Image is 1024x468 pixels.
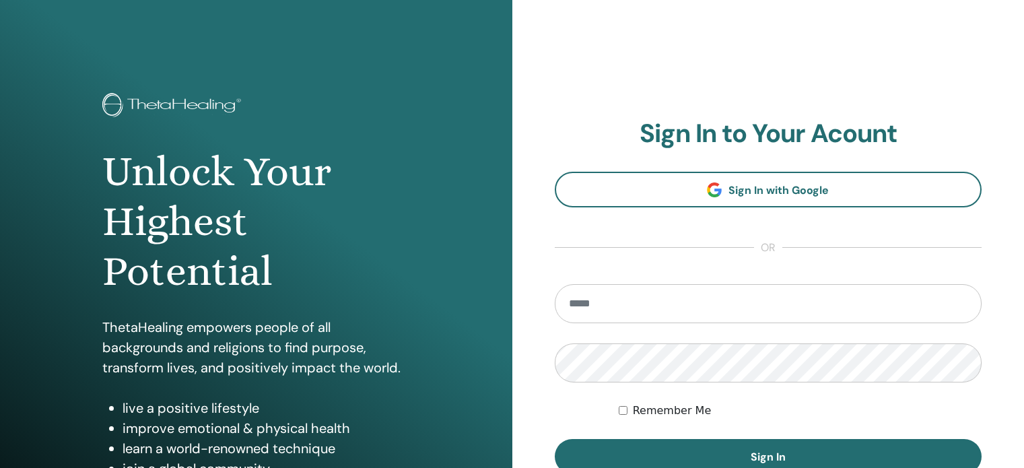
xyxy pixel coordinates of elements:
[123,398,410,418] li: live a positive lifestyle
[633,403,712,419] label: Remember Me
[619,403,982,419] div: Keep me authenticated indefinitely or until I manually logout
[123,418,410,438] li: improve emotional & physical health
[555,119,982,149] h2: Sign In to Your Acount
[102,317,410,378] p: ThetaHealing empowers people of all backgrounds and religions to find purpose, transform lives, a...
[754,240,782,256] span: or
[728,183,829,197] span: Sign In with Google
[555,172,982,207] a: Sign In with Google
[751,450,786,464] span: Sign In
[123,438,410,459] li: learn a world-renowned technique
[102,147,410,297] h1: Unlock Your Highest Potential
